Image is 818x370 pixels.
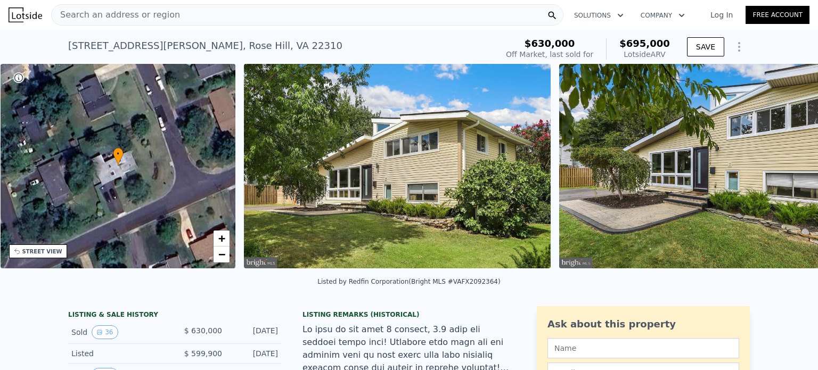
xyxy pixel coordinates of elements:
div: Listed by Redfin Corporation (Bright MLS #VAFX2092364) [317,278,500,285]
div: • [113,147,124,166]
div: STREET VIEW [22,248,62,256]
div: [STREET_ADDRESS][PERSON_NAME] , Rose Hill , VA 22310 [68,38,342,53]
button: SAVE [687,37,724,56]
div: [DATE] [231,348,278,359]
span: $ 599,900 [184,349,222,358]
a: Zoom in [214,231,230,246]
div: Lotside ARV [619,49,670,60]
a: Zoom out [214,246,230,262]
span: $ 630,000 [184,326,222,335]
div: Listing Remarks (Historical) [302,310,516,319]
button: Company [632,6,693,25]
input: Name [547,338,739,358]
img: Lotside [9,7,42,22]
div: Off Market, last sold for [506,49,593,60]
span: + [218,232,225,245]
div: LISTING & SALE HISTORY [68,310,281,321]
div: [DATE] [231,325,278,339]
a: Free Account [746,6,809,24]
a: Log In [698,10,746,20]
span: $630,000 [525,38,575,49]
button: Solutions [566,6,632,25]
span: • [113,149,124,159]
span: $695,000 [619,38,670,49]
button: View historical data [92,325,118,339]
div: Sold [71,325,166,339]
div: Listed [71,348,166,359]
span: − [218,248,225,261]
span: Search an address or region [52,9,180,21]
div: Ask about this property [547,317,739,332]
button: Show Options [729,36,750,57]
img: Sale: 113673185 Parcel: 105610881 [244,64,551,268]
